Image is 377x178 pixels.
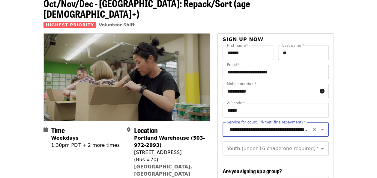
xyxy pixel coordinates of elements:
[227,82,256,86] label: Mobile number
[320,88,325,94] i: circle-info icon
[99,22,135,27] a: Volunteer Shift
[223,46,273,60] input: First name
[44,34,210,120] img: Oct/Nov/Dec - Portland: Repack/Sort (age 8+) organized by Oregon Food Bank
[310,125,319,134] button: Clear
[51,142,120,149] div: 1:30pm PDT + 2 more times
[227,120,306,124] label: Service for court, Tri-met, fine repayment?
[51,135,79,141] strong: Weekdays
[134,149,205,156] div: [STREET_ADDRESS]
[227,44,248,47] label: First name
[134,135,205,148] strong: Portland Warehouse (503-972-2993)
[227,101,245,105] label: ZIP code
[223,84,317,98] input: Mobile number
[51,125,65,135] span: Time
[282,44,304,47] label: Last name
[318,144,327,153] button: Open
[223,103,328,117] input: ZIP code
[43,127,48,133] i: calendar icon
[127,127,130,133] i: map-marker-alt icon
[43,22,97,28] span: Highest Priority
[223,37,263,42] span: Sign up now
[223,167,282,175] span: Are you signing up a group?
[223,65,328,79] input: Email
[278,46,329,60] input: Last name
[227,63,239,67] label: Email
[134,125,158,135] span: Location
[134,156,205,163] div: (Bus #70)
[318,125,327,134] button: Open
